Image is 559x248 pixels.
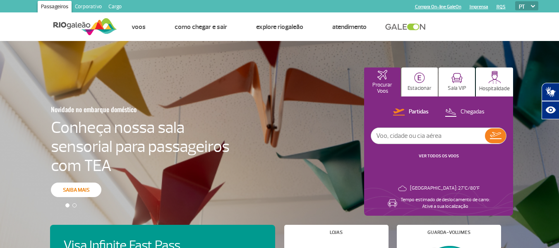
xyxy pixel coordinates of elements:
[542,83,559,101] button: Abrir tradutor de língua de sinais.
[488,71,501,84] img: hospitality.svg
[410,185,480,192] p: [GEOGRAPHIC_DATA]: 27°C/80°F
[38,1,72,14] a: Passageiros
[132,23,146,31] a: Voos
[409,108,429,116] p: Partidas
[497,4,506,10] a: RQS
[470,4,488,10] a: Imprensa
[542,83,559,119] div: Plugin de acessibilidade da Hand Talk.
[330,230,343,235] h4: Lojas
[427,230,470,235] h4: Guarda-volumes
[416,153,461,159] button: VER TODOS OS VOOS
[419,153,459,159] a: VER TODOS OS VOOS
[391,107,431,118] button: Partidas
[175,23,227,31] a: Como chegar e sair
[476,67,513,96] button: Hospitalidade
[415,4,461,10] a: Compra On-line GaleOn
[451,73,463,83] img: vipRoom.svg
[401,67,438,96] button: Estacionar
[364,67,401,96] button: Procurar Voos
[371,128,485,144] input: Voo, cidade ou cia aérea
[51,183,101,197] a: Saiba mais
[542,101,559,119] button: Abrir recursos assistivos.
[479,86,510,92] p: Hospitalidade
[51,118,230,175] h4: Conheça nossa sala sensorial para passageiros com TEA
[377,70,387,80] img: airplaneHomeActive.svg
[332,23,367,31] a: Atendimento
[72,1,105,14] a: Corporativo
[414,72,425,83] img: carParkingHome.svg
[105,1,125,14] a: Cargo
[442,107,487,118] button: Chegadas
[461,108,485,116] p: Chegadas
[448,85,466,91] p: Sala VIP
[408,85,432,91] p: Estacionar
[439,67,475,96] button: Sala VIP
[401,197,490,210] p: Tempo estimado de deslocamento de carro: Ative a sua localização
[51,101,189,118] h3: Novidade no embarque doméstico
[256,23,303,31] a: Explore RIOgaleão
[368,82,396,94] p: Procurar Voos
